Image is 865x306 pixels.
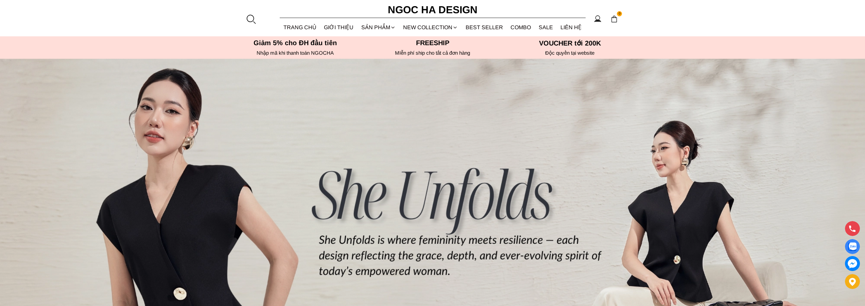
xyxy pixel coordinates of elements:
a: TRANG CHỦ [280,18,321,36]
h6: MIễn phí ship cho tất cả đơn hàng [366,50,499,56]
a: NEW COLLECTION [399,18,462,36]
div: SẢN PHẨM [358,18,400,36]
a: Combo [507,18,535,36]
a: messenger [845,256,860,271]
a: BEST SELLER [462,18,507,36]
a: LIÊN HỆ [557,18,586,36]
h5: VOUCHER tới 200K [503,39,637,47]
img: Display image [848,242,857,251]
img: img-CART-ICON-ksit0nf1 [610,15,618,23]
a: Ngoc Ha Design [382,2,484,18]
h6: Độc quyền tại website [503,50,637,56]
font: Nhập mã khi thanh toán NGOCHA [257,50,334,56]
font: Giảm 5% cho ĐH đầu tiên [254,39,337,47]
a: SALE [535,18,557,36]
font: Freeship [416,39,449,47]
a: Display image [845,239,860,254]
span: 0 [617,11,622,17]
a: GIỚI THIỆU [320,18,358,36]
